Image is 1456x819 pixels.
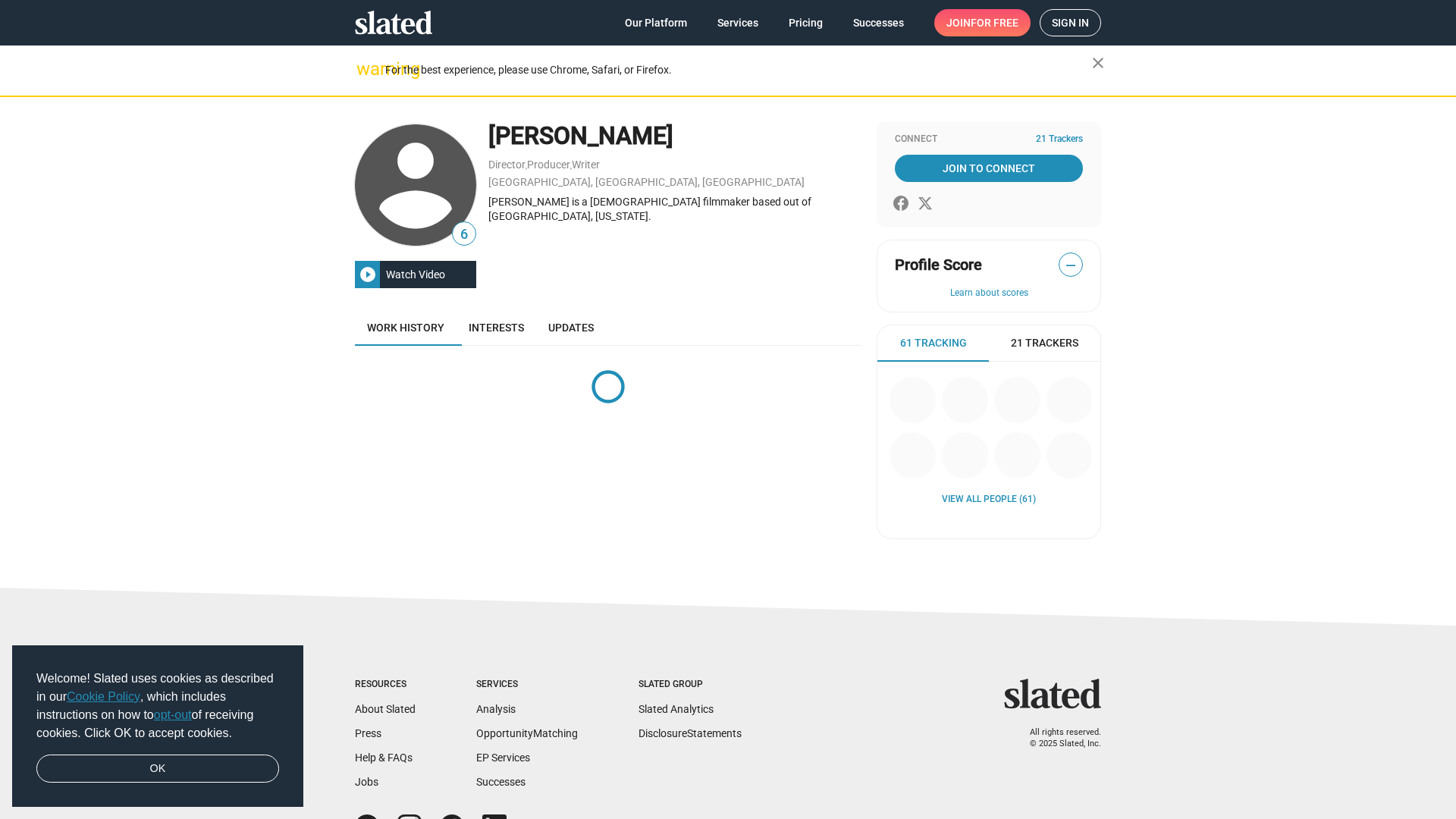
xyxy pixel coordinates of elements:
[639,679,742,691] div: Slated Group
[1052,10,1089,36] span: Sign in
[639,703,714,715] a: Slated Analytics
[355,703,416,715] a: About Slated
[548,322,594,334] span: Updates
[625,9,687,36] span: Our Platform
[380,261,451,288] div: Watch Video
[355,679,416,691] div: Resources
[934,9,1031,36] a: Joinfor free
[1059,256,1082,275] span: —
[946,9,1018,36] span: Join
[1089,54,1107,72] mat-icon: close
[895,255,982,275] span: Profile Score
[36,670,279,742] span: Welcome! Slated uses cookies as described in our , which includes instructions on how to of recei...
[639,727,742,739] a: DisclosureStatements
[367,322,444,334] span: Work history
[476,727,578,739] a: OpportunityMatching
[488,120,861,152] div: [PERSON_NAME]
[613,9,699,36] a: Our Platform
[841,9,916,36] a: Successes
[355,776,378,788] a: Jobs
[67,690,140,703] a: Cookie Policy
[1036,133,1083,146] span: 21 Trackers
[895,133,1083,146] div: Connect
[476,679,578,691] div: Services
[971,9,1018,36] span: for free
[942,494,1036,506] a: View all People (61)
[453,224,475,245] span: 6
[36,755,279,783] a: dismiss cookie message
[355,261,476,288] button: Watch Video
[789,9,823,36] span: Pricing
[777,9,835,36] a: Pricing
[570,162,572,170] span: ,
[359,265,377,284] mat-icon: play_circle_filled
[385,60,1092,80] div: For the best experience, please use Chrome, Safari, or Firefox.
[572,158,600,171] a: Writer
[853,9,904,36] span: Successes
[488,158,526,171] a: Director
[457,309,536,346] a: Interests
[488,176,805,188] a: [GEOGRAPHIC_DATA], [GEOGRAPHIC_DATA], [GEOGRAPHIC_DATA]
[1014,727,1101,749] p: All rights reserved. © 2025 Slated, Inc.
[355,309,457,346] a: Work history
[526,162,527,170] span: ,
[12,645,303,808] div: cookieconsent
[355,752,413,764] a: Help & FAQs
[717,9,758,36] span: Services
[527,158,570,171] a: Producer
[898,155,1080,182] span: Join To Connect
[154,708,192,721] a: opt-out
[356,60,375,78] mat-icon: warning
[536,309,606,346] a: Updates
[1040,9,1101,36] a: Sign in
[488,195,861,223] div: [PERSON_NAME] is a [DEMOGRAPHIC_DATA] filmmaker based out of [GEOGRAPHIC_DATA], [US_STATE].
[895,287,1083,300] button: Learn about scores
[705,9,770,36] a: Services
[1011,336,1078,350] span: 21 Trackers
[476,776,526,788] a: Successes
[469,322,524,334] span: Interests
[476,703,516,715] a: Analysis
[355,727,381,739] a: Press
[900,336,967,350] span: 61 Tracking
[476,752,530,764] a: EP Services
[895,155,1083,182] a: Join To Connect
